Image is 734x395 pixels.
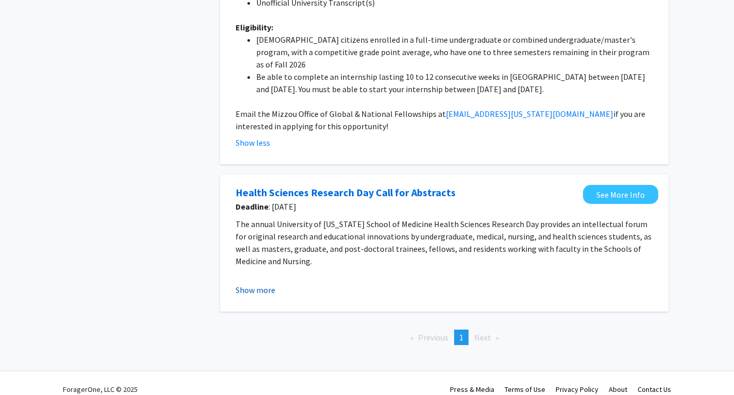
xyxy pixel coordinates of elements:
[236,284,275,296] button: Show more
[236,218,653,267] p: The annual University of [US_STATE] School of Medicine Health Sciences Research Day provides an i...
[446,109,613,119] a: [EMAIL_ADDRESS][US_STATE][DOMAIN_NAME]
[583,185,658,204] a: Opens in a new tab
[418,332,448,342] span: Previous
[450,385,494,394] a: Press & Media
[236,200,578,213] span: : [DATE]
[236,136,270,149] button: Show less
[609,385,627,394] a: About
[556,385,598,394] a: Privacy Policy
[236,185,456,200] a: Opens in a new tab
[459,332,463,342] span: 1
[236,22,273,32] strong: Eligibility:
[474,332,491,342] span: Next
[256,35,649,70] span: [DEMOGRAPHIC_DATA] citizens enrolled in a full-time undergraduate or combined undergraduate/maste...
[505,385,545,394] a: Terms of Use
[256,72,645,94] span: Be able to complete an internship lasting 10 to 12 consecutive weeks in [GEOGRAPHIC_DATA] between...
[236,109,446,119] span: Email the Mizzou Office of Global & National Fellowships at
[236,201,269,212] b: Deadline
[638,385,671,394] a: Contact Us
[8,349,44,387] iframe: Chat
[220,330,669,345] ul: Pagination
